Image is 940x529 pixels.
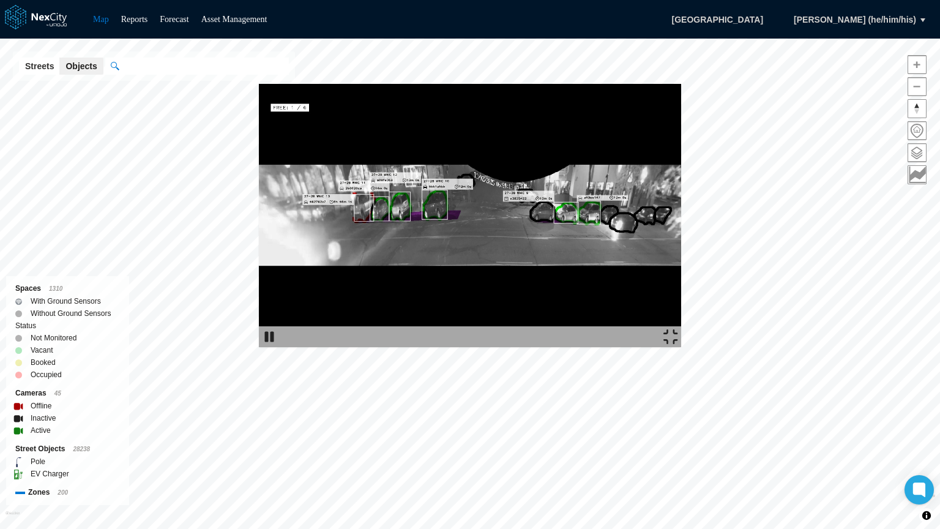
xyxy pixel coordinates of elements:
[31,356,56,369] label: Booked
[31,412,56,424] label: Inactive
[31,456,45,468] label: Pole
[908,165,927,184] button: Key metrics
[15,486,120,499] div: Zones
[908,77,927,96] button: Zoom out
[31,295,101,307] label: With Ground Sensors
[121,15,148,24] a: Reports
[31,369,62,381] label: Occupied
[59,58,103,75] button: Objects
[49,285,62,292] span: 1310
[31,400,51,412] label: Offline
[160,15,188,24] a: Forecast
[15,387,120,400] div: Cameras
[15,443,120,456] div: Street Objects
[908,100,926,118] span: Reset bearing to north
[201,15,267,24] a: Asset Management
[73,446,90,452] span: 28238
[908,143,927,162] button: Layers management
[259,84,681,347] img: video
[93,15,109,24] a: Map
[15,282,120,295] div: Spaces
[919,508,934,523] button: Toggle attribution
[908,56,926,73] span: Zoom in
[19,58,60,75] button: Streets
[781,9,929,30] button: [PERSON_NAME] (he/him/his)
[663,329,678,344] img: expand
[659,9,777,30] span: [GEOGRAPHIC_DATA]
[31,344,53,356] label: Vacant
[262,329,277,344] img: play
[31,468,69,480] label: EV Charger
[15,320,120,332] div: Status
[58,489,68,496] span: 200
[31,424,51,437] label: Active
[31,332,76,344] label: Not Monitored
[908,99,927,118] button: Reset bearing to north
[6,511,20,525] a: Mapbox homepage
[908,121,927,140] button: Home
[54,390,61,397] span: 45
[908,55,927,74] button: Zoom in
[25,60,54,72] span: Streets
[908,78,926,96] span: Zoom out
[31,307,111,320] label: Without Ground Sensors
[923,509,930,522] span: Toggle attribution
[65,60,97,72] span: Objects
[794,13,916,26] span: [PERSON_NAME] (he/him/his)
